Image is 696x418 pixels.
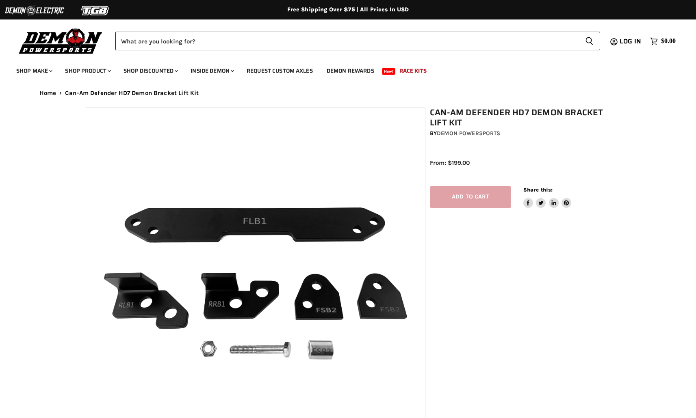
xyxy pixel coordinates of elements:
a: Inside Demon [184,62,239,79]
img: TGB Logo 2 [65,3,126,18]
button: Search [579,32,600,50]
span: $0.00 [661,37,676,45]
div: by [430,129,615,138]
span: From: $199.00 [430,159,470,166]
input: Search [115,32,579,50]
span: Share this: [523,187,553,193]
form: Product [115,32,600,50]
a: Shop Make [10,62,57,79]
div: Free Shipping Over $75 | All Prices In USD [23,6,673,13]
span: Can-Am Defender HD7 Demon Bracket Lift Kit [65,90,199,97]
img: Demon Electric Logo 2 [4,3,65,18]
img: Demon Powersports [16,26,105,55]
a: Home [39,90,56,97]
ul: Main menu [10,59,674,79]
a: Shop Discounted [117,62,183,79]
span: Log in [620,36,641,46]
h1: Can-Am Defender HD7 Demon Bracket Lift Kit [430,108,615,128]
a: Race Kits [393,62,433,79]
a: Demon Rewards [321,62,380,79]
a: $0.00 [646,35,680,47]
aside: Share this: [523,186,572,208]
a: Demon Powersports [437,130,500,137]
a: Request Custom Axles [241,62,319,79]
a: Log in [616,38,646,45]
span: New! [382,68,396,75]
nav: Breadcrumbs [23,90,673,97]
a: Shop Product [59,62,116,79]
